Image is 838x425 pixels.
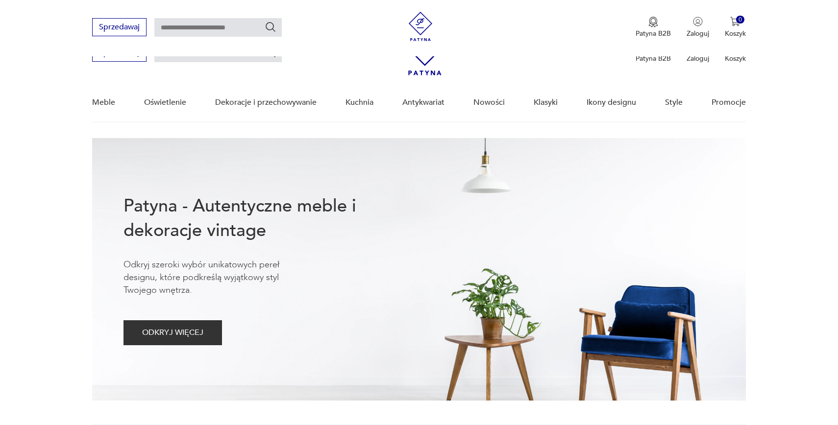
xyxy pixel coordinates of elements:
[712,84,746,121] a: Promocje
[687,17,709,38] button: Zaloguj
[123,320,222,345] button: ODKRYJ WIĘCEJ
[665,84,683,121] a: Style
[123,330,222,337] a: ODKRYJ WIĘCEJ
[687,54,709,63] p: Zaloguj
[730,17,740,26] img: Ikona koszyka
[473,84,505,121] a: Nowości
[123,194,388,243] h1: Patyna - Autentyczne meble i dekoracje vintage
[636,17,671,38] a: Ikona medaluPatyna B2B
[92,18,147,36] button: Sprzedawaj
[693,17,703,26] img: Ikonka użytkownika
[687,29,709,38] p: Zaloguj
[345,84,373,121] a: Kuchnia
[534,84,558,121] a: Klasyki
[144,84,186,121] a: Oświetlenie
[92,50,147,57] a: Sprzedawaj
[92,84,115,121] a: Meble
[215,84,317,121] a: Dekoracje i przechowywanie
[123,259,310,297] p: Odkryj szeroki wybór unikatowych pereł designu, które podkreślą wyjątkowy styl Twojego wnętrza.
[636,17,671,38] button: Patyna B2B
[725,54,746,63] p: Koszyk
[636,29,671,38] p: Patyna B2B
[648,17,658,27] img: Ikona medalu
[636,54,671,63] p: Patyna B2B
[92,24,147,31] a: Sprzedawaj
[725,29,746,38] p: Koszyk
[406,12,435,41] img: Patyna - sklep z meblami i dekoracjami vintage
[736,16,744,24] div: 0
[587,84,636,121] a: Ikony designu
[265,21,276,33] button: Szukaj
[402,84,444,121] a: Antykwariat
[725,17,746,38] button: 0Koszyk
